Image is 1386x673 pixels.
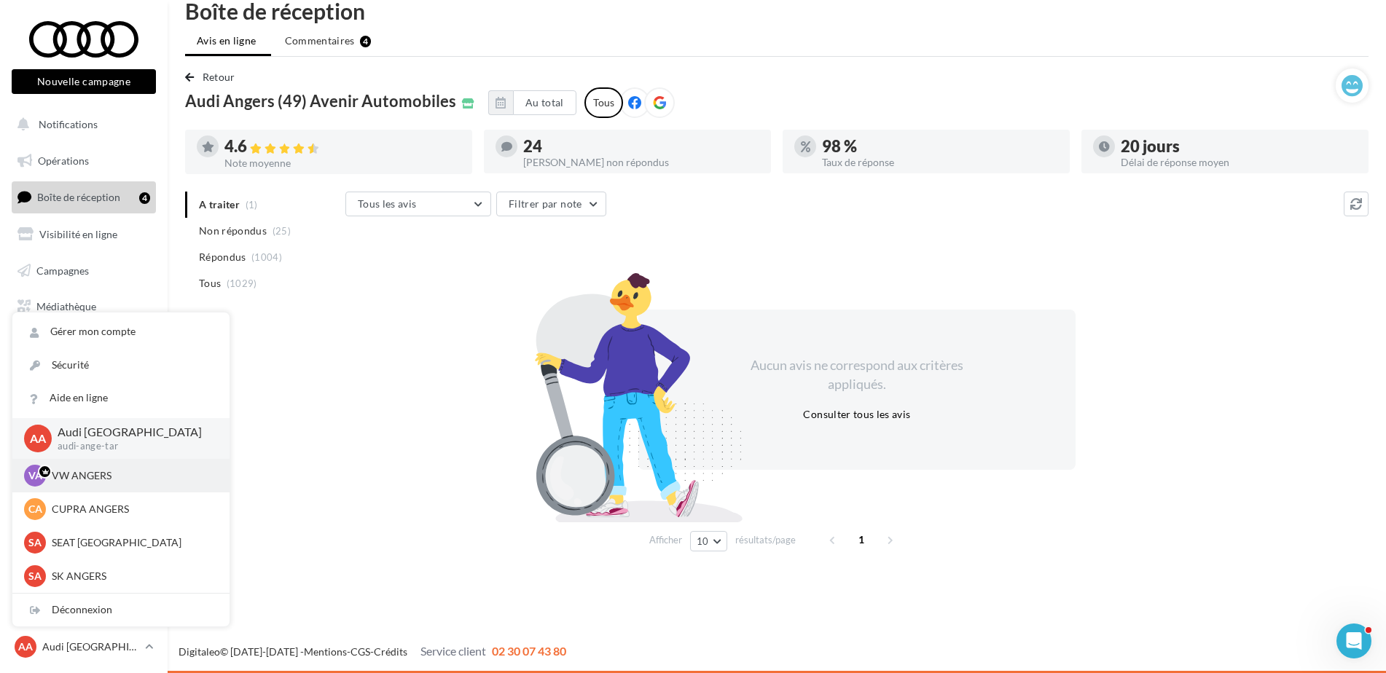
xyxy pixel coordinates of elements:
[732,356,982,393] div: Aucun avis ne correspond aux critères appliqués.
[36,300,96,312] span: Médiathèque
[28,502,42,516] span: CA
[39,118,98,130] span: Notifications
[345,192,491,216] button: Tous les avis
[9,219,159,250] a: Visibilité en ligne
[36,264,89,276] span: Campagnes
[199,276,221,291] span: Tous
[420,644,486,658] span: Service client
[9,291,159,322] a: Médiathèque
[179,645,566,658] span: © [DATE]-[DATE] - - -
[12,594,230,626] div: Déconnexion
[496,192,606,216] button: Filtrer par note
[9,146,159,176] a: Opérations
[735,533,796,547] span: résultats/page
[30,430,46,446] span: AA
[584,87,623,118] div: Tous
[12,69,156,94] button: Nouvelle campagne
[199,250,246,264] span: Répondus
[1121,157,1357,168] div: Délai de réponse moyen
[251,251,282,263] span: (1004)
[185,68,241,86] button: Retour
[9,181,159,213] a: Boîte de réception4
[797,406,916,423] button: Consulter tous les avis
[52,502,212,516] p: CUPRA ANGERS
[488,90,576,115] button: Au total
[28,468,42,483] span: VA
[224,158,461,168] div: Note moyenne
[139,192,150,204] div: 4
[199,224,267,238] span: Non répondus
[179,645,220,658] a: Digitaleo
[42,639,139,654] p: Audi [GEOGRAPHIC_DATA]
[360,36,371,47] div: 4
[52,569,212,583] p: SK ANGERS
[273,225,291,237] span: (25)
[697,535,709,547] span: 10
[351,645,370,658] a: CGS
[492,644,566,658] span: 02 30 07 43 80
[12,349,230,382] a: Sécurité
[649,533,682,547] span: Afficher
[224,138,461,155] div: 4.6
[12,315,230,348] a: Gérer mon compte
[523,157,759,168] div: [PERSON_NAME] non répondus
[12,382,230,414] a: Aide en ligne
[18,639,33,654] span: AA
[9,256,159,286] a: Campagnes
[358,197,417,210] span: Tous les avis
[39,228,117,240] span: Visibilité en ligne
[523,138,759,154] div: 24
[690,531,727,551] button: 10
[227,278,257,289] span: (1029)
[374,645,407,658] a: Crédits
[513,90,576,115] button: Au total
[822,157,1058,168] div: Taux de réponse
[203,71,235,83] span: Retour
[9,109,153,140] button: Notifications
[37,191,120,203] span: Boîte de réception
[28,569,42,583] span: SA
[12,633,156,661] a: AA Audi [GEOGRAPHIC_DATA]
[1121,138,1357,154] div: 20 jours
[304,645,347,658] a: Mentions
[1336,623,1371,658] iframe: Intercom live chat
[185,93,456,109] span: Audi Angers (49) Avenir Automobiles
[822,138,1058,154] div: 98 %
[58,424,206,441] p: Audi [GEOGRAPHIC_DATA]
[9,328,159,371] a: PLV et print personnalisable
[850,528,873,551] span: 1
[38,154,89,167] span: Opérations
[285,34,355,48] span: Commentaires
[52,468,212,483] p: VW ANGERS
[58,440,206,453] p: audi-ange-tar
[28,535,42,550] span: SA
[52,535,212,550] p: SEAT [GEOGRAPHIC_DATA]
